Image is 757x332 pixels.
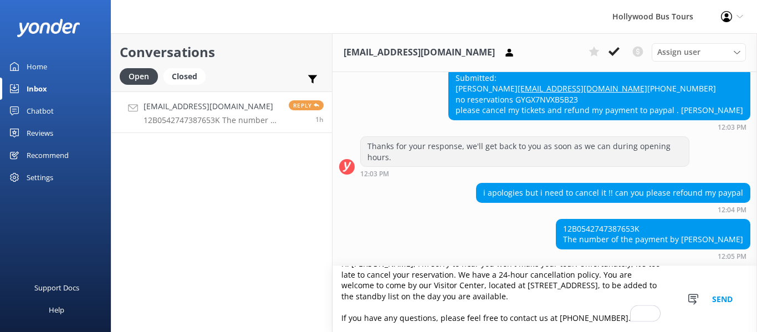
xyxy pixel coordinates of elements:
strong: 12:03 PM [360,171,389,177]
strong: 12:05 PM [718,253,746,260]
strong: 12:03 PM [718,124,746,131]
span: Assign user [657,46,700,58]
h4: [EMAIL_ADDRESS][DOMAIN_NAME] [144,100,280,113]
div: Oct 11 2025 12:03pm (UTC -07:00) America/Tijuana [448,123,750,131]
div: Reviews [27,122,53,144]
div: Inbox [27,78,47,100]
div: Thanks for your response, we'll get back to you as soon as we can during opening hours. [361,137,689,166]
div: Support Docs [34,277,79,299]
div: Settings [27,166,53,188]
div: i apologies but i need to cancel it !! can you please refound my paypal [477,183,750,202]
h3: [EMAIL_ADDRESS][DOMAIN_NAME] [344,45,495,60]
div: Oct 11 2025 12:03pm (UTC -07:00) America/Tijuana [360,170,689,177]
a: Open [120,70,163,82]
div: Recommend [27,144,69,166]
div: Home [27,55,47,78]
div: Oct 11 2025 12:04pm (UTC -07:00) America/Tijuana [476,206,750,213]
textarea: To enrich screen reader interactions, please activate Accessibility in Grammarly extension settings [333,266,757,332]
div: Open [120,68,158,85]
strong: 12:04 PM [718,207,746,213]
div: Oct 11 2025 12:05pm (UTC -07:00) America/Tijuana [556,252,750,260]
div: Closed [163,68,206,85]
div: 12B0542747387653K The number of the payment by [PERSON_NAME] [556,219,750,249]
span: Oct 11 2025 12:05pm (UTC -07:00) America/Tijuana [315,115,324,124]
a: [EMAIL_ADDRESS][DOMAIN_NAME]12B0542747387653K The number of the payment by [PERSON_NAME]Reply1h [111,91,332,133]
div: Submitted: [PERSON_NAME] [PHONE_NUMBER] no reservations GYGX7NVXB5B23 please cancel my tickets an... [449,69,750,120]
a: [EMAIL_ADDRESS][DOMAIN_NAME] [518,83,647,94]
div: Assign User [652,43,746,61]
button: Send [702,266,743,332]
div: Help [49,299,64,321]
p: 12B0542747387653K The number of the payment by [PERSON_NAME] [144,115,280,125]
a: Closed [163,70,211,82]
span: Reply [289,100,324,110]
div: Chatbot [27,100,54,122]
h2: Conversations [120,42,324,63]
img: yonder-white-logo.png [17,19,80,37]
